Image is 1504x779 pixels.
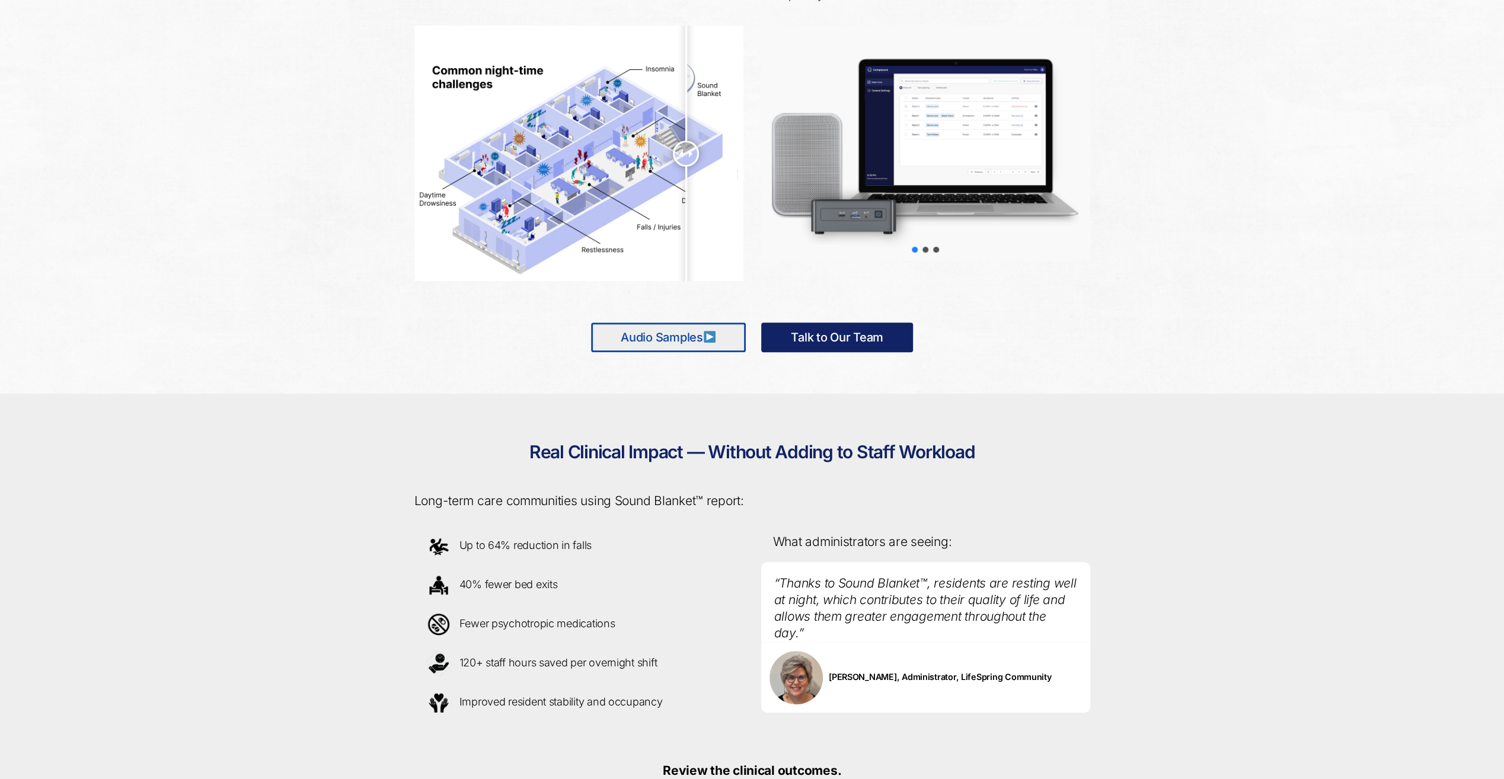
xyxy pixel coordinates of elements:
[912,247,918,253] div: slider-1
[922,247,928,253] div: slider-2
[424,688,454,717] img: Icon depicting accomplishments
[591,323,746,352] a: Audio Samples
[414,429,1090,475] h2: Real Clinical Impact — Without Adding to Staff Workload
[338,50,365,59] span: Job title
[933,247,939,253] div: slider-3
[663,763,841,778] strong: Review the clinical outcomes.
[414,493,1090,509] p: Long-term care communities using Sound Blanket™ report:
[424,570,734,600] p: 40% fewer bed exits
[704,331,716,343] img: ▶
[338,98,434,107] span: How did you hear about us?
[424,649,734,678] p: 120+ staff hours saved per overnight shift
[761,562,1090,642] p: “Thanks to Sound Blanket™, residents are resting well at night, which contributes to their qualit...
[424,609,734,639] p: Fewer psychotropic medications
[761,642,1090,713] p: [PERSON_NAME], Administrator, LifeSpring Community
[424,688,734,717] p: Improved resident stability and occupancy
[424,570,454,600] img: Icon depicting accomplishments
[909,244,941,255] div: Choose slide to display.
[424,649,454,678] img: Icon depicting accomplishments
[773,534,1078,550] p: What administrators are seeing:
[761,323,913,352] a: Talk to Our Team
[424,609,454,639] img: Icon depicting accomplishments
[424,531,454,561] img: Icon depicting accomplishments
[424,531,734,561] p: Up to 64% reduction in falls
[338,1,374,10] span: Last name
